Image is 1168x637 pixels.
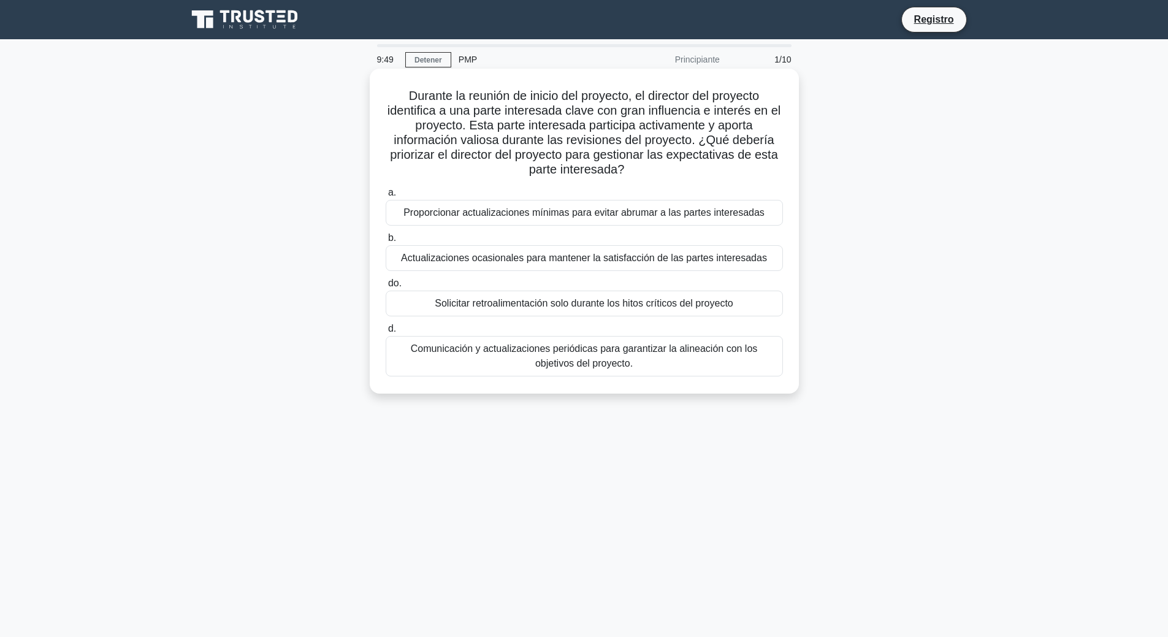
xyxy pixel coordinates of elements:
font: a. [388,187,396,197]
font: Comunicación y actualizaciones periódicas para garantizar la alineación con los objetivos del pro... [411,343,758,368]
font: 9:49 [377,55,394,64]
a: Registro [907,12,961,27]
font: b. [388,232,396,243]
font: do. [388,278,402,288]
font: Detener [414,56,442,64]
font: Durante la reunión de inicio del proyecto, el director del proyecto identifica a una parte intere... [387,89,781,176]
font: 1/10 [774,55,791,64]
a: Detener [405,52,451,67]
font: Actualizaciones ocasionales para mantener la satisfacción de las partes interesadas [401,253,767,263]
font: Registro [914,14,954,25]
font: Principiante [675,55,720,64]
font: Solicitar retroalimentación solo durante los hitos críticos del proyecto [435,298,733,308]
font: d. [388,323,396,334]
font: PMP [459,55,477,64]
font: Proporcionar actualizaciones mínimas para evitar abrumar a las partes interesadas [403,207,765,218]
